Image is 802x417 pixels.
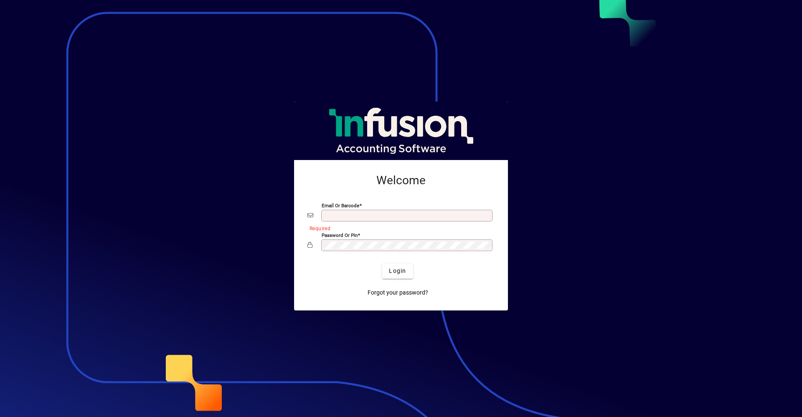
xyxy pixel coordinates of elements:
[382,264,413,279] button: Login
[322,232,358,238] mat-label: Password or Pin
[364,285,431,300] a: Forgot your password?
[307,173,495,188] h2: Welcome
[389,267,406,275] span: Login
[368,288,428,297] span: Forgot your password?
[322,202,359,208] mat-label: Email or Barcode
[310,224,488,232] mat-error: Required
